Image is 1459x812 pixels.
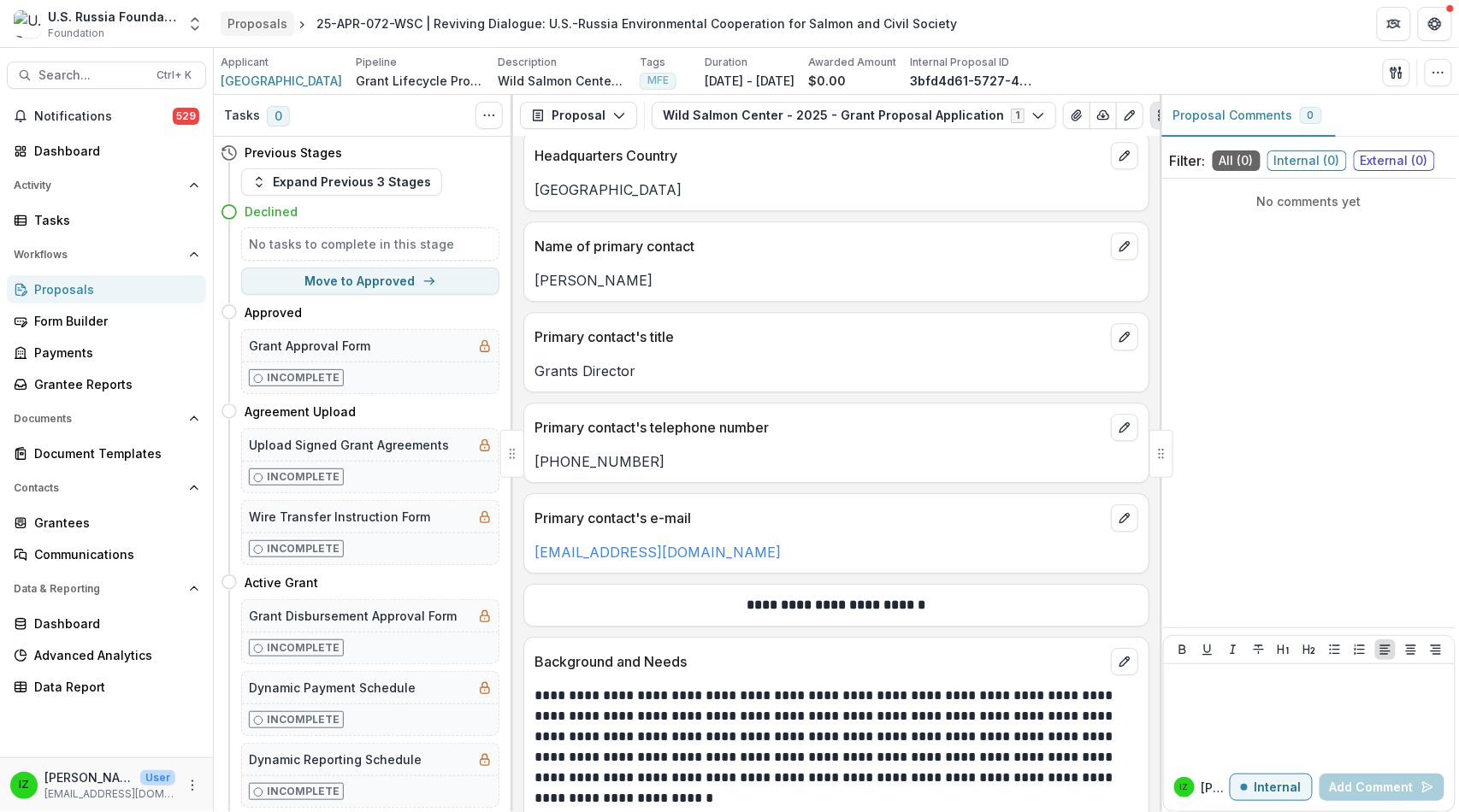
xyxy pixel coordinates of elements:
button: edit [1111,323,1138,350]
a: Communications [7,540,206,568]
div: Form Builder [34,312,192,330]
h5: Dynamic Reporting Schedule [249,750,422,768]
button: edit [1111,232,1138,260]
a: Document Templates [7,439,206,468]
p: $0.00 [808,72,846,90]
button: Notifications529 [7,103,206,130]
div: Advanced Analytics [34,646,192,664]
button: Underline [1197,639,1218,660]
button: Align Left [1375,639,1396,660]
span: 0 [267,106,290,127]
div: Proposals [34,280,192,298]
p: Wild Salmon Center is working to renew U.S.-Russia environmental collaboration by decoupling cons... [498,72,626,90]
span: All ( 0 ) [1213,150,1261,171]
p: [PERSON_NAME] [535,270,1138,291]
p: [EMAIL_ADDRESS][DOMAIN_NAME] [44,786,175,802]
button: Heading 1 [1273,639,1294,660]
p: Filter: [1170,150,1206,171]
div: Grantee Reports [34,375,192,393]
a: Tasks [7,206,206,234]
span: 529 [173,108,199,125]
button: Expand Previous 3 Stages [241,168,442,196]
img: U.S. Russia Foundation [14,10,41,38]
p: Incomplete [267,370,340,385]
div: U.S. Russia Foundation [48,8,176,26]
button: Open Activity [7,172,206,199]
button: Strike [1249,639,1269,660]
span: External ( 0 ) [1354,150,1435,171]
button: Plaintext view [1150,102,1178,129]
div: Dashboard [34,142,192,160]
span: Workflows [14,249,182,261]
p: No comments yet [1170,192,1449,210]
p: Internal [1255,780,1302,795]
p: Primary contact's telephone number [535,417,1104,438]
div: Document Templates [34,444,192,462]
div: Igor Zevelev [1180,783,1189,791]
p: Grants Director [535,361,1138,381]
h5: Wire Transfer Instruction Form [249,508,430,526]
p: 3bfd4d61-5727-439e-a6ec-c43b000532af [910,72,1038,90]
p: Name of primary contact [535,236,1104,256]
a: [EMAIL_ADDRESS][DOMAIN_NAME] [535,544,781,561]
h4: Active Grant [245,574,318,591]
button: Align Right [1426,639,1446,660]
div: Tasks [34,211,192,229]
p: Internal Proposal ID [910,55,1009,70]
p: [PERSON_NAME] [1202,779,1230,797]
div: Payments [34,344,192,362]
span: Contacts [14,482,182,494]
div: Communications [34,545,192,563]
button: Edit as form [1116,102,1143,129]
h4: Previous Stages [245,144,342,162]
span: 0 [1308,109,1314,121]
p: [PERSON_NAME] [44,768,133,786]
button: Search... [7,62,206,89]
a: Dashboard [7,609,206,638]
span: MFE [647,74,669,86]
div: 25-APR-072-WSC | Reviving Dialogue: U.S.-Russia Environmental Cooperation for Salmon and Civil So... [316,15,957,32]
p: [DATE] - [DATE] [705,72,794,90]
a: Dashboard [7,137,206,165]
span: Notifications [34,109,173,124]
p: Primary contact's e-mail [535,508,1104,528]
p: Background and Needs [535,651,1104,672]
span: Documents [14,413,182,425]
button: Open Documents [7,405,206,432]
a: Advanced Analytics [7,641,206,669]
button: Italicize [1223,639,1243,660]
button: Ordered List [1350,639,1370,660]
a: Payments [7,338,206,367]
button: edit [1111,142,1138,169]
div: Proposals [227,15,287,32]
h4: Declined [245,203,298,221]
button: Bullet List [1325,639,1345,660]
a: Proposals [7,275,206,303]
a: Grantees [7,509,206,537]
button: More [182,775,203,796]
button: View Attached Files [1063,102,1090,129]
p: Incomplete [267,712,340,727]
p: Incomplete [267,640,340,656]
h5: Grant Approval Form [249,337,370,355]
h5: Dynamic Payment Schedule [249,679,416,697]
button: Partners [1377,7,1411,41]
p: User [140,770,175,786]
button: Internal [1230,774,1313,801]
p: Duration [705,55,747,70]
a: Proposals [221,11,294,36]
p: Grant Lifecycle Process [356,72,484,90]
span: [GEOGRAPHIC_DATA] [221,72,342,90]
p: Incomplete [267,541,340,556]
p: Incomplete [267,784,340,799]
p: Primary contact's title [535,327,1104,347]
button: Get Help [1418,7,1452,41]
span: Search... [38,68,146,83]
div: Igor Zevelev [19,780,29,791]
p: [GEOGRAPHIC_DATA] [535,179,1138,200]
a: Data Report [7,673,206,701]
p: Pipeline [356,55,397,70]
button: Proposal [520,102,637,129]
span: Foundation [48,26,104,41]
span: Activity [14,179,182,191]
